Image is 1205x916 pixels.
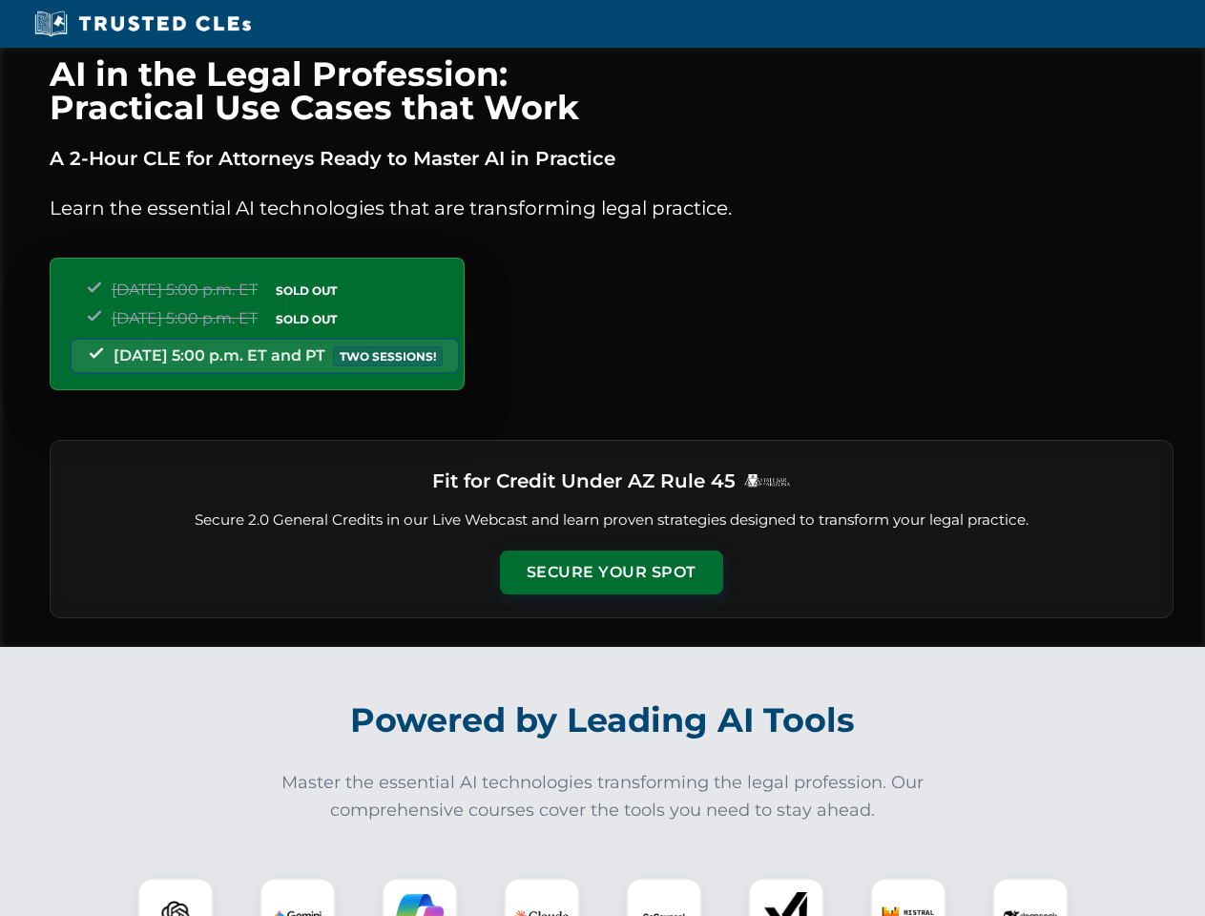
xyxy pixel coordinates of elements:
[50,57,1174,124] h1: AI in the Legal Profession: Practical Use Cases that Work
[743,473,791,488] img: Logo
[269,769,937,824] p: Master the essential AI technologies transforming the legal profession. Our comprehensive courses...
[112,309,258,327] span: [DATE] 5:00 p.m. ET
[432,464,736,498] h3: Fit for Credit Under AZ Rule 45
[269,309,343,329] span: SOLD OUT
[29,10,257,38] img: Trusted CLEs
[50,143,1174,174] p: A 2-Hour CLE for Attorneys Ready to Master AI in Practice
[50,193,1174,223] p: Learn the essential AI technologies that are transforming legal practice.
[73,510,1150,531] p: Secure 2.0 General Credits in our Live Webcast and learn proven strategies designed to transform ...
[112,281,258,299] span: [DATE] 5:00 p.m. ET
[269,281,343,301] span: SOLD OUT
[500,551,723,594] button: Secure Your Spot
[74,687,1132,754] h2: Powered by Leading AI Tools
